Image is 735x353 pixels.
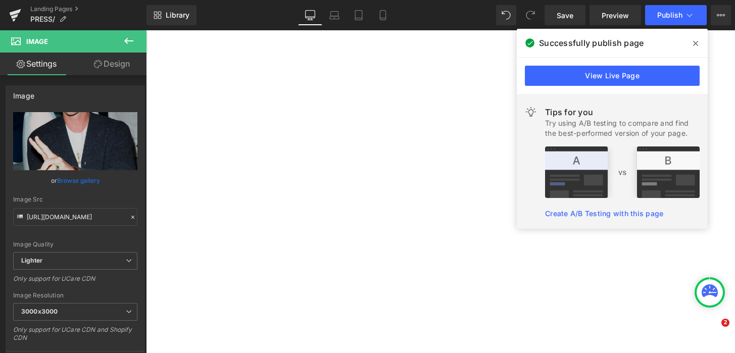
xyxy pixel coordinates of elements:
[30,5,146,13] a: Landing Pages
[645,5,707,25] button: Publish
[13,208,137,226] input: Link
[545,146,700,198] img: tip.png
[557,10,573,21] span: Save
[57,172,100,189] a: Browse gallery
[13,241,137,248] div: Image Quality
[21,308,58,315] b: 3000x3000
[525,106,537,118] img: light.svg
[590,5,641,25] a: Preview
[13,326,137,348] div: Only support for UCare CDN and Shopify CDN
[602,10,629,21] span: Preview
[13,275,137,289] div: Only support for UCare CDN
[545,209,663,218] a: Create A/B Testing with this page
[75,53,149,75] a: Design
[711,5,731,25] button: More
[347,5,371,25] a: Tablet
[657,11,682,19] span: Publish
[146,5,197,25] a: New Library
[496,5,516,25] button: Undo
[30,15,55,23] span: PRESS/
[520,5,541,25] button: Redo
[371,5,395,25] a: Mobile
[539,37,644,49] span: Successfully publish page
[545,106,700,118] div: Tips for you
[525,66,700,86] a: View Live Page
[166,11,189,20] span: Library
[298,5,322,25] a: Desktop
[13,196,137,203] div: Image Src
[721,319,729,327] span: 2
[545,118,700,138] div: Try using A/B testing to compare and find the best-performed version of your page.
[13,292,137,299] div: Image Resolution
[701,319,725,343] iframe: Intercom live chat
[21,257,42,264] b: Lighter
[13,86,34,100] div: Image
[26,37,48,45] span: Image
[322,5,347,25] a: Laptop
[13,175,137,186] div: or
